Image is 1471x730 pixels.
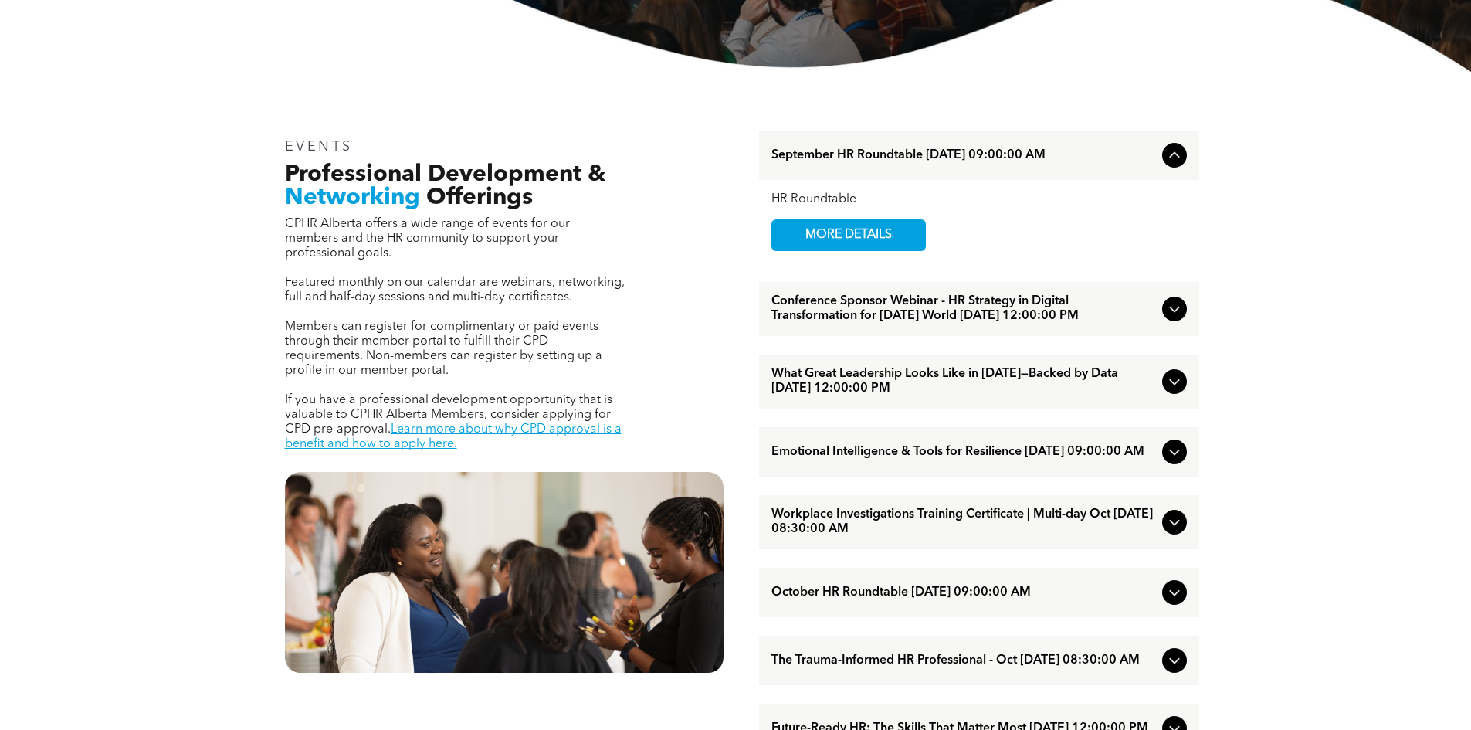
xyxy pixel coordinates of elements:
span: EVENTS [285,140,354,154]
span: October HR Roundtable [DATE] 09:00:00 AM [771,586,1156,600]
span: If you have a professional development opportunity that is valuable to CPHR Alberta Members, cons... [285,394,612,436]
a: MORE DETAILS [771,219,926,251]
span: September HR Roundtable [DATE] 09:00:00 AM [771,148,1156,163]
span: Offerings [426,186,533,209]
span: Networking [285,186,420,209]
div: HR Roundtable [771,192,1187,207]
span: Workplace Investigations Training Certificate | Multi-day Oct [DATE] 08:30:00 AM [771,508,1156,537]
span: Professional Development & [285,163,605,186]
a: Learn more about why CPD approval is a benefit and how to apply here. [285,423,622,450]
span: The Trauma-Informed HR Professional - Oct [DATE] 08:30:00 AM [771,654,1156,668]
span: Conference Sponsor Webinar - HR Strategy in Digital Transformation for [DATE] World [DATE] 12:00:... [771,294,1156,324]
span: CPHR Alberta offers a wide range of events for our members and the HR community to support your p... [285,218,570,260]
span: Emotional Intelligence & Tools for Resilience [DATE] 09:00:00 AM [771,445,1156,460]
span: MORE DETAILS [788,220,910,250]
span: Featured monthly on our calendar are webinars, networking, full and half-day sessions and multi-d... [285,277,625,304]
span: Members can register for complimentary or paid events through their member portal to fulfill thei... [285,321,602,377]
span: What Great Leadership Looks Like in [DATE]—Backed by Data [DATE] 12:00:00 PM [771,367,1156,396]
